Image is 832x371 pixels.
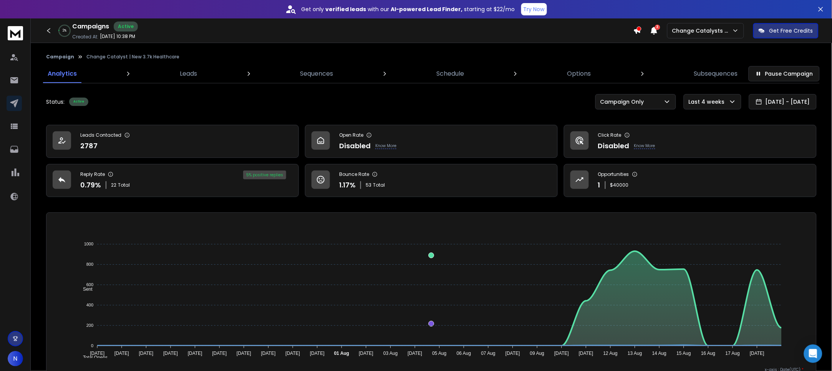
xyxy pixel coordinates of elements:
[8,26,23,40] img: logo
[694,69,738,78] p: Subsequences
[80,141,98,151] p: 2787
[261,351,276,356] tspan: [DATE]
[114,351,129,356] tspan: [DATE]
[339,132,363,138] p: Open Rate
[505,351,520,356] tspan: [DATE]
[72,22,109,31] h1: Campaigns
[373,182,385,188] span: Total
[77,287,93,292] span: Sent
[8,351,23,366] button: N
[48,69,77,78] p: Analytics
[46,125,299,158] a: Leads Contacted2787
[749,66,820,81] button: Pause Campaign
[339,171,369,177] p: Bounce Rate
[90,351,104,356] tspan: [DATE]
[300,69,333,78] p: Sequences
[689,65,743,83] a: Subsequences
[375,143,396,149] p: Know More
[212,351,227,356] tspan: [DATE]
[118,182,130,188] span: Total
[804,344,822,363] div: Open Intercom Messenger
[114,22,138,31] div: Active
[43,65,81,83] a: Analytics
[408,351,423,356] tspan: [DATE]
[383,351,398,356] tspan: 03 Aug
[302,5,515,13] p: Get only with our starting at $22/mo
[237,351,251,356] tspan: [DATE]
[305,125,558,158] a: Open RateDisabledKnow More
[749,94,817,109] button: [DATE] - [DATE]
[564,164,817,197] a: Opportunities1$40000
[634,143,655,149] p: Know More
[86,282,93,287] tspan: 600
[564,125,817,158] a: Click RateDisabledKnow More
[80,180,101,190] p: 0.79 %
[339,141,371,151] p: Disabled
[285,351,300,356] tspan: [DATE]
[188,351,202,356] tspan: [DATE]
[80,132,121,138] p: Leads Contacted
[77,355,108,360] span: Total Opens
[610,182,629,188] p: $ 40000
[554,351,569,356] tspan: [DATE]
[326,5,366,13] strong: verified leads
[359,351,373,356] tspan: [DATE]
[600,98,647,106] p: Campaign Only
[677,351,691,356] tspan: 15 Aug
[80,171,105,177] p: Reply Rate
[111,182,116,188] span: 22
[457,351,471,356] tspan: 06 Aug
[366,182,371,188] span: 53
[339,180,356,190] p: 1.17 %
[628,351,642,356] tspan: 13 Aug
[598,171,629,177] p: Opportunities
[310,351,325,356] tspan: [DATE]
[521,3,547,15] button: Try Now
[579,351,593,356] tspan: [DATE]
[72,34,98,40] p: Created At:
[305,164,558,197] a: Bounce Rate1.17%53Total
[163,351,178,356] tspan: [DATE]
[524,5,545,13] p: Try Now
[100,33,135,40] p: [DATE] 10:38 PM
[296,65,338,83] a: Sequences
[46,164,299,197] a: Reply Rate0.79%22Total5% positive replies
[567,69,591,78] p: Options
[769,27,813,35] p: Get Free Credits
[91,343,93,348] tspan: 0
[598,141,630,151] p: Disabled
[701,351,715,356] tspan: 16 Aug
[603,351,618,356] tspan: 12 Aug
[652,351,666,356] tspan: 14 Aug
[391,5,463,13] strong: AI-powered Lead Finder,
[563,65,596,83] a: Options
[598,180,600,190] p: 1
[432,65,469,83] a: Schedule
[243,171,286,179] div: 5 % positive replies
[180,69,197,78] p: Leads
[672,27,732,35] p: Change Catalysts LLC
[436,69,464,78] p: Schedule
[46,98,65,106] p: Status:
[175,65,202,83] a: Leads
[69,98,88,106] div: Active
[432,351,446,356] tspan: 05 Aug
[86,303,93,307] tspan: 400
[86,323,93,328] tspan: 200
[689,98,728,106] p: Last 4 weeks
[86,54,179,60] p: Change Catalyst | New 3.7k Healthcare
[334,351,350,356] tspan: 01 Aug
[726,351,740,356] tspan: 17 Aug
[139,351,154,356] tspan: [DATE]
[63,28,66,33] p: 2 %
[481,351,496,356] tspan: 07 Aug
[84,242,93,247] tspan: 1000
[750,351,764,356] tspan: [DATE]
[86,262,93,267] tspan: 800
[753,23,819,38] button: Get Free Credits
[598,132,622,138] p: Click Rate
[530,351,544,356] tspan: 09 Aug
[46,54,74,60] button: Campaign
